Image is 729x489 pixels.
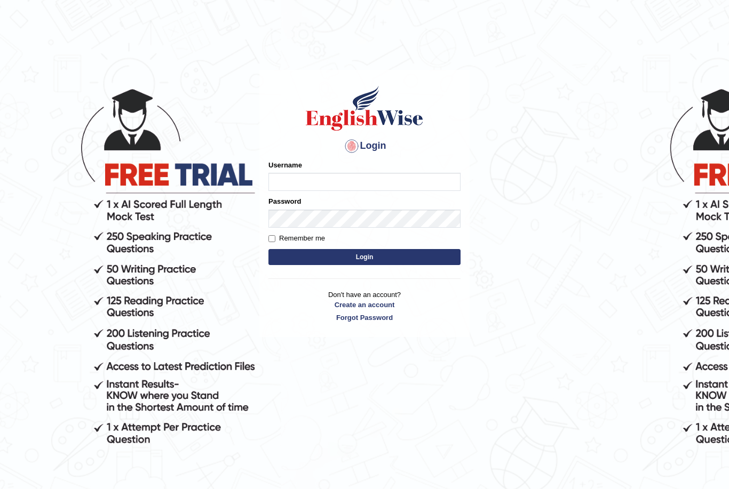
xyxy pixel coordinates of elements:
[268,138,461,155] h4: Login
[268,300,461,310] a: Create an account
[268,249,461,265] button: Login
[268,290,461,323] p: Don't have an account?
[304,84,425,132] img: Logo of English Wise sign in for intelligent practice with AI
[268,312,461,323] a: Forgot Password
[268,160,302,170] label: Username
[268,233,325,244] label: Remember me
[268,235,275,242] input: Remember me
[268,196,301,206] label: Password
